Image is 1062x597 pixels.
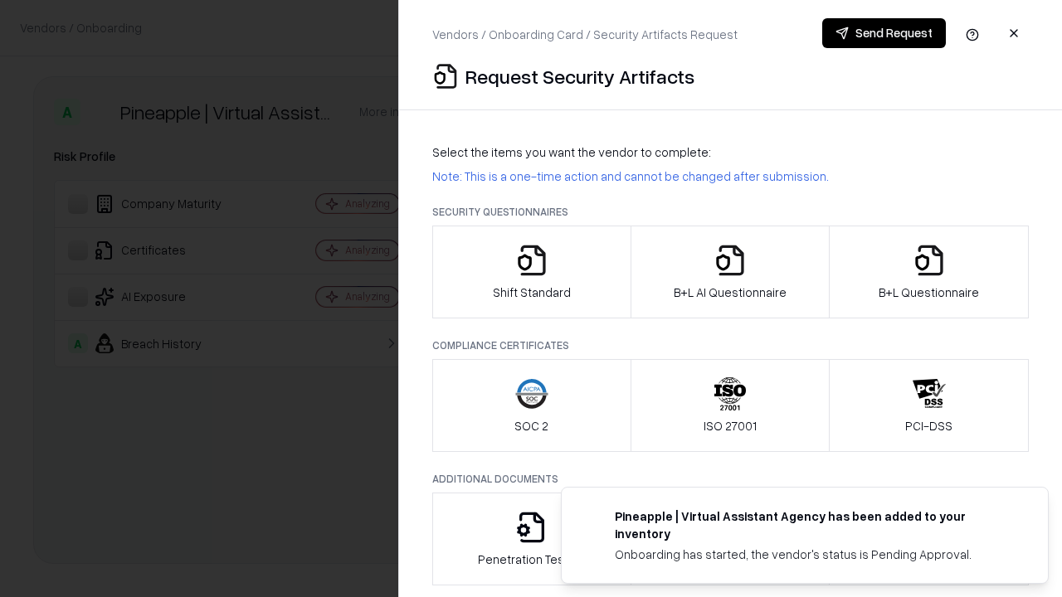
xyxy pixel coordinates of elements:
[631,226,831,318] button: B+L AI Questionnaire
[514,417,548,434] p: SOC 2
[432,493,631,585] button: Penetration Testing
[631,359,831,452] button: ISO 27001
[432,226,631,318] button: Shift Standard
[432,472,1029,486] p: Additional Documents
[829,226,1029,318] button: B+L Questionnaire
[432,338,1029,352] p: Compliance Certificates
[674,284,787,301] p: B+L AI Questionnaire
[432,167,1029,185] p: Note: This is a one-time action and cannot be changed after submission.
[478,551,585,568] p: Penetration Testing
[465,63,694,90] p: Request Security Artifacts
[615,546,1008,563] div: Onboarding has started, the vendor's status is Pending Approval.
[615,507,1008,542] div: Pineapple | Virtual Assistant Agency has been added to your inventory
[905,417,952,434] p: PCI-DSS
[829,359,1029,452] button: PCI-DSS
[432,205,1029,219] p: Security Questionnaires
[704,417,757,434] p: ISO 27001
[432,359,631,452] button: SOC 2
[493,284,571,301] p: Shift Standard
[432,26,738,43] p: Vendors / Onboarding Card / Security Artifacts Request
[879,284,979,301] p: B+L Questionnaire
[432,143,1029,161] p: Select the items you want the vendor to complete:
[822,18,946,48] button: Send Request
[582,507,602,527] img: trypineapple.com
